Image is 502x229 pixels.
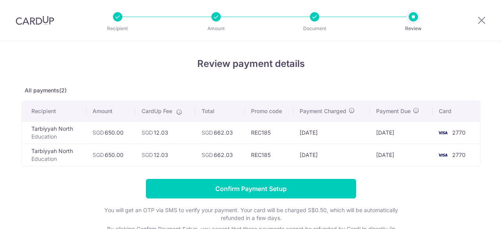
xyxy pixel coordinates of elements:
[433,101,480,121] th: Card
[202,151,213,158] span: SGD
[195,144,245,166] td: 662.03
[370,144,433,166] td: [DATE]
[245,121,294,144] td: REC185
[202,129,213,136] span: SGD
[94,206,408,222] p: You will get an OTP via SMS to verify your payment. Your card will be charged S$0.50, which will ...
[435,150,451,160] img: <span class="translation_missing" title="translation missing: en.account_steps.new_confirm_form.b...
[142,151,153,158] span: SGD
[286,25,344,32] p: Document
[452,151,466,158] span: 2770
[435,128,451,137] img: <span class="translation_missing" title="translation missing: en.account_steps.new_confirm_form.b...
[142,107,172,115] span: CardUp Fee
[16,16,54,25] img: CardUp
[31,155,80,163] p: Education
[93,129,104,136] span: SGD
[245,144,294,166] td: REC185
[245,101,294,121] th: Promo code
[142,129,153,136] span: SGD
[293,144,369,166] td: [DATE]
[31,133,80,141] p: Education
[22,101,86,121] th: Recipient
[135,121,195,144] td: 12.03
[86,144,135,166] td: 650.00
[135,144,195,166] td: 12.03
[370,121,433,144] td: [DATE]
[384,25,442,32] p: Review
[86,101,135,121] th: Amount
[452,206,494,225] iframe: Opens a widget where you can find more information
[89,25,147,32] p: Recipient
[22,144,86,166] td: Tarbiyyah North
[22,57,480,71] h4: Review payment details
[22,87,480,94] p: All payments(2)
[300,107,346,115] span: Payment Charged
[376,107,411,115] span: Payment Due
[195,121,245,144] td: 662.03
[452,129,466,136] span: 2770
[93,151,104,158] span: SGD
[146,179,356,198] input: Confirm Payment Setup
[293,121,369,144] td: [DATE]
[22,121,86,144] td: Tarbiyyah North
[86,121,135,144] td: 650.00
[187,25,245,32] p: Amount
[195,101,245,121] th: Total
